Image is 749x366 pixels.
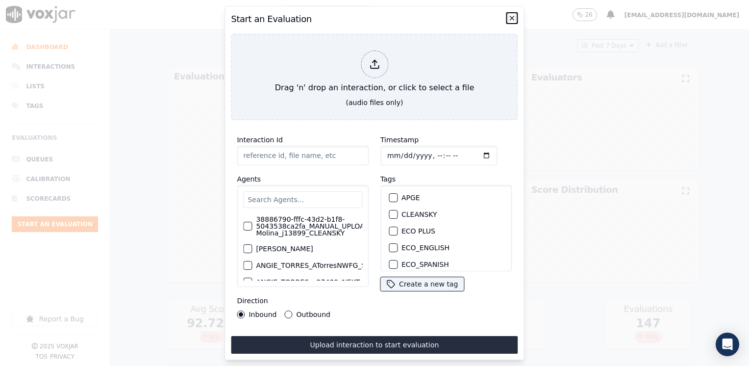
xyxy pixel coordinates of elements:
[401,244,449,251] label: ECO_ENGLISH
[237,175,261,183] label: Agents
[249,311,276,318] label: Inbound
[231,336,518,354] button: Upload interaction to start evaluation
[401,228,435,235] label: ECO PLUS
[256,216,396,236] label: 38886790-fffc-43d2-b1f8-5043538ca2fa_MANUAL_UPLOAD_Juliana Molina_j13899_CLEANSKY
[237,136,282,144] label: Interaction Id
[346,98,403,107] div: (audio files only)
[256,262,383,269] label: ANGIE_TORRES_ATorresNWFG_SPARK
[401,261,449,268] label: ECO_SPANISH
[297,311,330,318] label: Outbound
[401,194,420,201] label: APGE
[380,277,464,291] button: Create a new tag
[716,333,739,356] div: Open Intercom Messenger
[231,12,518,26] h2: Start an Evaluation
[401,211,437,218] label: CLEANSKY
[256,279,380,286] label: ANGIE_TORRES_a27409_NEXT_VOLT
[380,175,396,183] label: Tags
[231,34,518,120] button: Drag 'n' drop an interaction, or click to select a file (audio files only)
[237,146,369,165] input: reference id, file name, etc
[243,191,362,208] input: Search Agents...
[237,297,268,305] label: Direction
[271,47,478,98] div: Drag 'n' drop an interaction, or click to select a file
[256,245,313,252] label: [PERSON_NAME]
[380,136,419,144] label: Timestamp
